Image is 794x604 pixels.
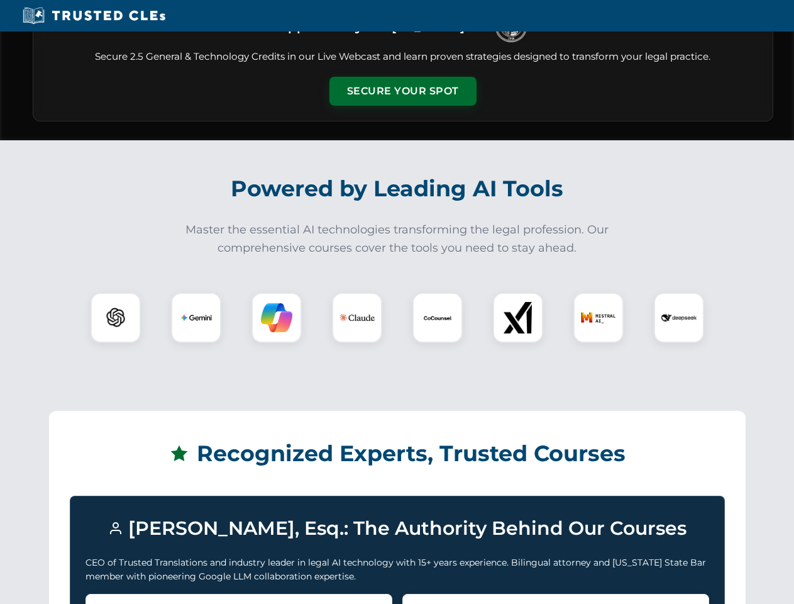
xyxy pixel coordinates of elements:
[70,432,725,476] h2: Recognized Experts, Trusted Courses
[97,299,134,336] img: ChatGPT Logo
[339,300,375,335] img: Claude Logo
[91,293,141,343] div: ChatGPT
[422,302,453,333] img: CoCounsel Logo
[493,293,543,343] div: xAI
[85,512,709,545] h3: [PERSON_NAME], Esq.: The Authority Behind Our Courses
[661,300,697,335] img: DeepSeek Logo
[502,302,534,333] img: xAI Logo
[180,302,212,333] img: Gemini Logo
[177,221,617,257] p: Master the essential AI technologies transforming the legal profession. Our comprehensive courses...
[412,293,463,343] div: CoCounsel
[251,293,302,343] div: Copilot
[654,293,704,343] div: DeepSeek
[48,50,758,64] p: Secure 2.5 General & Technology Credits in our Live Webcast and learn proven strategies designed ...
[49,167,746,211] h2: Powered by Leading AI Tools
[19,6,169,25] img: Trusted CLEs
[261,302,292,333] img: Copilot Logo
[329,77,477,106] button: Secure Your Spot
[171,293,221,343] div: Gemini
[581,300,616,335] img: Mistral AI Logo
[332,293,382,343] div: Claude
[573,293,624,343] div: Mistral AI
[85,556,709,584] p: CEO of Trusted Translations and industry leader in legal AI technology with 15+ years experience....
